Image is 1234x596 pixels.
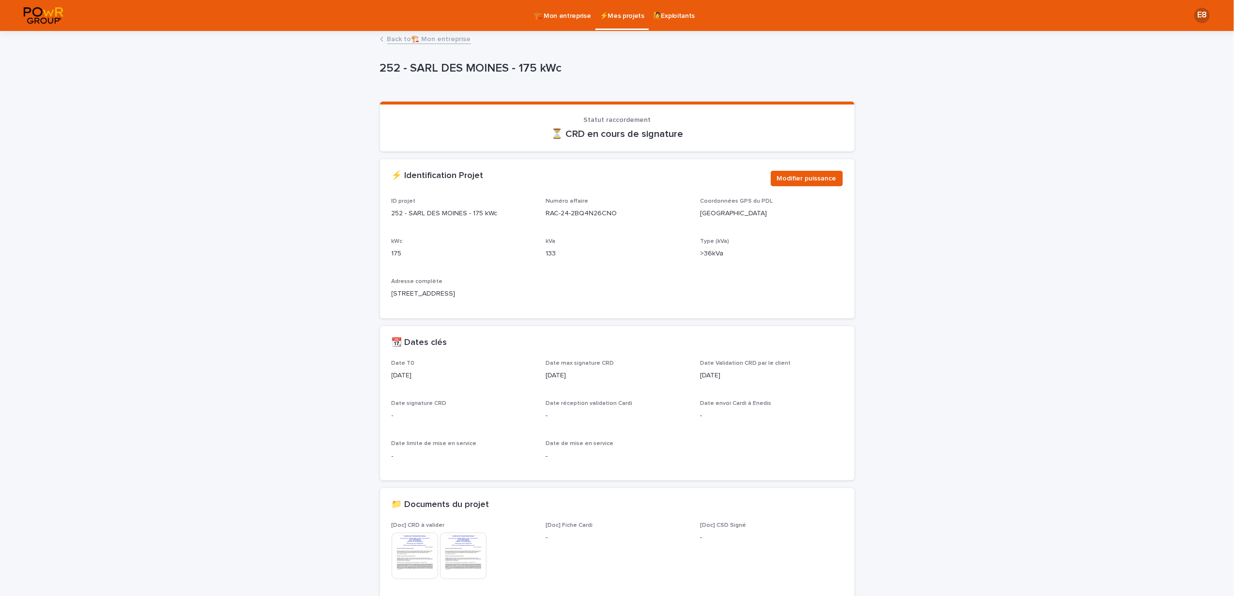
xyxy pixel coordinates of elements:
[546,451,688,462] p: -
[700,209,843,219] p: [GEOGRAPHIC_DATA]
[771,171,843,186] button: Modifier puissance
[700,360,791,366] span: Date Validation CRD par le client
[392,279,443,284] span: Adresse complète
[546,238,555,244] span: kVa
[392,238,403,244] span: kWc
[392,401,447,406] span: Date signature CRD
[700,249,843,259] p: >36kVa
[392,338,447,348] h2: 📆 Dates clés
[700,522,746,528] span: [Doc] CSD Signé
[546,411,688,421] p: -
[392,441,477,447] span: Date limite de mise en service
[392,289,534,299] p: [STREET_ADDRESS]
[546,401,632,406] span: Date réception validation Cardi
[546,209,688,219] p: RAC-24-2BQ4N26CNO
[546,360,614,366] span: Date max signature CRD
[700,533,843,543] p: -
[546,198,588,204] span: Numéro affaire
[700,401,771,406] span: Date envoi Cardi à Enedis
[392,360,415,366] span: Date T0
[546,533,688,543] p: -
[546,522,593,528] span: [Doc] Fiche Cardi
[392,371,534,381] p: [DATE]
[392,411,534,421] p: -
[700,371,843,381] p: [DATE]
[392,171,484,181] h2: ⚡ Identification Projet
[546,249,688,259] p: 133
[1194,8,1210,23] div: E8
[392,209,534,219] p: 252 - SARL DES MOINES - 175 kWc
[700,238,729,244] span: Type (kVa)
[546,371,688,381] p: [DATE]
[19,6,64,25] img: e0dO3oqS2mF3Rf1HiQAN
[392,128,843,140] p: ⏳ CRD en cours de signature
[392,500,489,510] h2: 📁 Documents du projet
[392,198,416,204] span: ID projet
[387,33,471,44] a: Back to🏗️ Mon entreprise
[546,441,613,447] span: Date de mise en service
[392,451,534,462] p: -
[392,522,445,528] span: [Doc] CRD à valider
[700,411,843,421] p: -
[583,117,651,123] span: Statut raccordement
[380,61,851,75] p: 252 - SARL DES MOINES - 175 kWc
[700,198,773,204] span: Coordonnées GPS du PDL
[392,249,534,259] p: 175
[777,174,837,183] span: Modifier puissance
